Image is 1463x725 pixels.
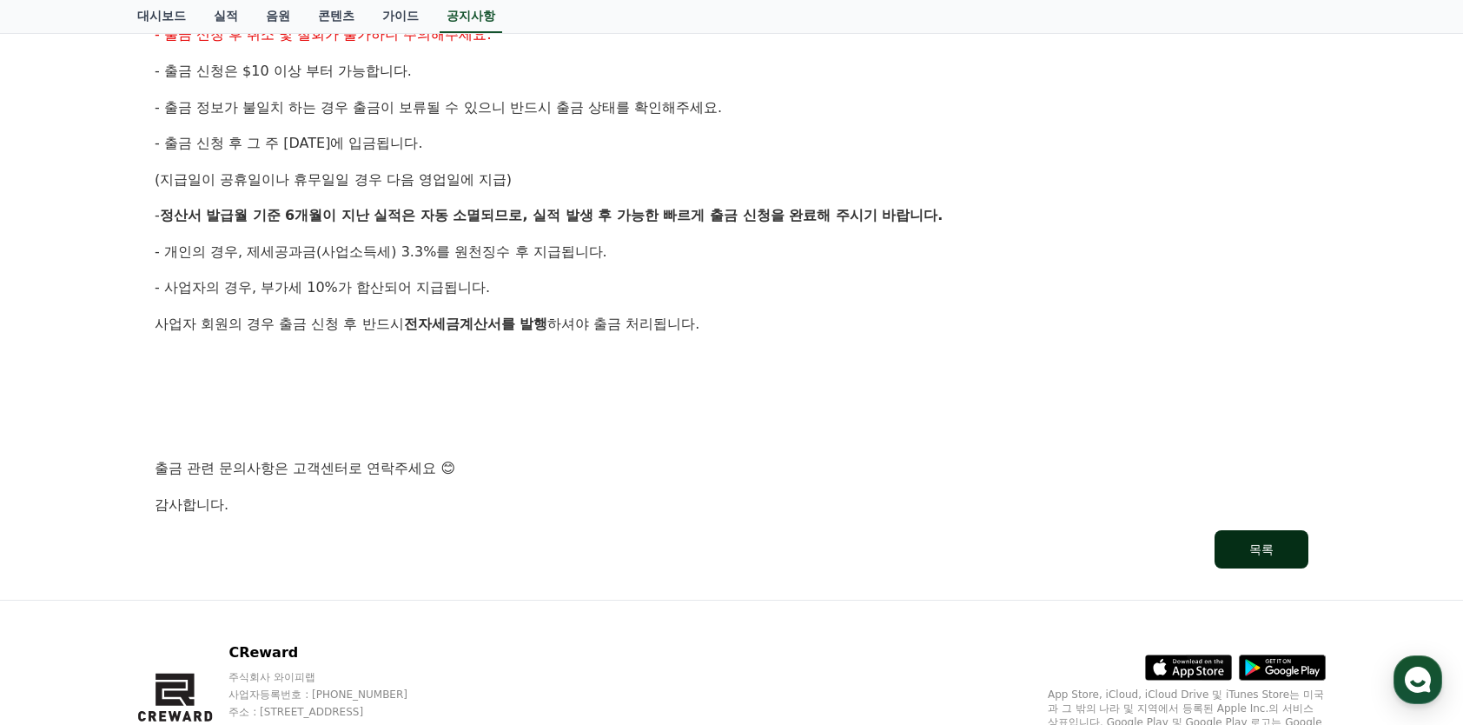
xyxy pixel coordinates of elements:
[155,279,490,296] span: - 사업자의 경우, 부가세 10%가 합산되어 지급됩니다.
[224,551,334,595] a: 설정
[160,207,281,223] strong: 정산서 발급월 기준
[155,530,1308,569] a: 목록
[228,642,440,663] p: CReward
[285,207,943,223] strong: 6개월이 지난 실적은 자동 소멸되므로, 실적 발생 후 가능한 빠르게 출금 신청을 완료해 주시기 바랍니다.
[55,577,65,591] span: 홈
[159,578,180,592] span: 대화
[404,316,548,332] strong: 전자세금계산서를 발행
[115,551,224,595] a: 대화
[155,316,404,332] span: 사업자 회원의 경우 출금 신청 후 반드시
[155,171,512,188] span: (지급일이 공휴일이나 휴무일일 경우 다음 영업일에 지급)
[1249,541,1274,558] div: 목록
[155,99,722,116] span: - 출금 정보가 불일치 하는 경우 출금이 보류될 수 있으니 반드시 출금 상태를 확인해주세요.
[155,243,607,260] span: - 개인의 경우, 제세공과금(사업소득세) 3.3%를 원천징수 후 지급됩니다.
[155,135,423,151] span: - 출금 신청 후 그 주 [DATE]에 입금됩니다.
[228,705,440,719] p: 주소 : [STREET_ADDRESS]
[155,460,455,476] span: 출금 관련 문의사항은 고객센터로 연락주세요 😊
[268,577,289,591] span: 설정
[5,551,115,595] a: 홈
[547,316,699,332] span: 하셔야 출금 처리됩니다.
[155,496,228,513] span: 감사합니다.
[228,670,440,684] p: 주식회사 와이피랩
[155,26,492,43] span: - 출금 신청 후 취소 및 철회가 불가하니 주의해주세요.
[1215,530,1308,569] button: 목록
[228,688,440,702] p: 사업자등록번호 : [PHONE_NUMBER]
[155,204,1308,227] p: -
[155,63,412,79] span: - 출금 신청은 $10 이상 부터 가능합니다.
